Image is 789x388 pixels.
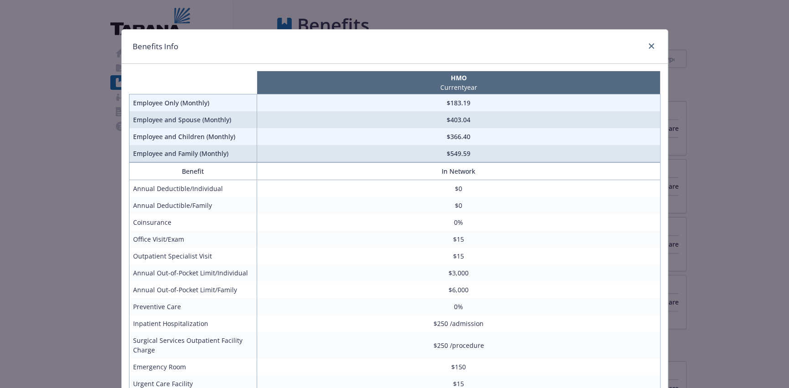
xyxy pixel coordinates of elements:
[129,281,257,298] td: Annual Out-of-Pocket Limit/Family
[129,71,257,94] th: intentionally left blank
[257,332,660,358] td: $250 /procedure
[129,111,257,128] td: Employee and Spouse (Monthly)
[129,145,257,162] td: Employee and Family (Monthly)
[129,264,257,281] td: Annual Out-of-Pocket Limit/Individual
[257,298,660,315] td: 0%
[257,264,660,281] td: $3,000
[129,332,257,358] td: Surgical Services Outpatient Facility Charge
[129,358,257,375] td: Emergency Room
[257,197,660,214] td: $0
[129,180,257,197] td: Annual Deductible/Individual
[257,180,660,197] td: $0
[257,94,660,112] td: $183.19
[129,94,257,112] td: Employee Only (Monthly)
[257,231,660,248] td: $15
[129,231,257,248] td: Office Visit/Exam
[257,214,660,231] td: 0%
[257,315,660,332] td: $250 /admission
[129,248,257,264] td: Outpatient Specialist Visit
[646,41,657,52] a: close
[257,248,660,264] td: $15
[259,73,658,83] p: HMO
[257,128,660,145] td: $366.40
[257,145,660,162] td: $549.59
[129,214,257,231] td: Coinsurance
[257,281,660,298] td: $6,000
[129,128,257,145] td: Employee and Children (Monthly)
[257,358,660,375] td: $150
[129,298,257,315] td: Preventive Care
[133,41,178,52] h1: Benefits Info
[257,163,660,180] th: In Network
[129,197,257,214] td: Annual Deductible/Family
[129,163,257,180] th: Benefit
[257,111,660,128] td: $403.04
[129,315,257,332] td: Inpatient Hospitalization
[259,83,658,92] p: Current year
